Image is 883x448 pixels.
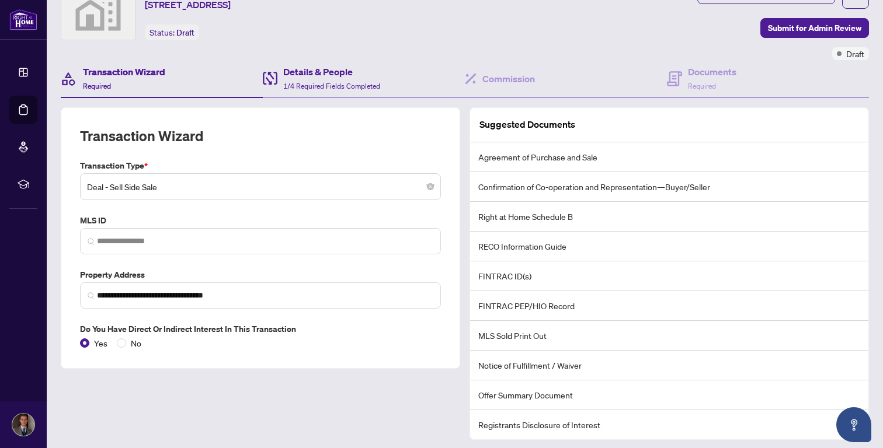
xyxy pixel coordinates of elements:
[283,65,380,79] h4: Details & People
[470,291,868,321] li: FINTRAC PEP/HIO Record
[427,183,434,190] span: close-circle
[88,238,95,245] img: search_icon
[768,19,861,37] span: Submit for Admin Review
[470,321,868,351] li: MLS Sold Print Out
[126,337,146,349] span: No
[470,261,868,291] li: FINTRAC ID(s)
[470,232,868,261] li: RECO Information Guide
[176,27,194,38] span: Draft
[688,82,716,90] span: Required
[283,82,380,90] span: 1/4 Required Fields Completed
[9,9,37,30] img: logo
[760,18,869,38] button: Submit for Admin Review
[836,407,871,442] button: Open asap
[83,82,111,90] span: Required
[80,214,441,227] label: MLS ID
[470,351,868,380] li: Notice of Fulfillment / Waiver
[145,24,199,40] div: Status:
[80,127,203,145] h2: Transaction Wizard
[80,323,441,335] label: Do you have direct or indirect interest in this transaction
[470,410,868,439] li: Registrants Disclosure of Interest
[482,72,535,86] h4: Commission
[83,65,165,79] h4: Transaction Wizard
[87,176,434,198] span: Deal - Sell Side Sale
[846,47,864,60] span: Draft
[88,292,95,299] img: search_icon
[470,142,868,172] li: Agreement of Purchase and Sale
[80,268,441,281] label: Property Address
[470,172,868,202] li: Confirmation of Co-operation and Representation—Buyer/Seller
[80,159,441,172] label: Transaction Type
[470,202,868,232] li: Right at Home Schedule B
[470,380,868,410] li: Offer Summary Document
[89,337,112,349] span: Yes
[479,117,575,132] article: Suggested Documents
[688,65,736,79] h4: Documents
[12,414,34,436] img: Profile Icon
